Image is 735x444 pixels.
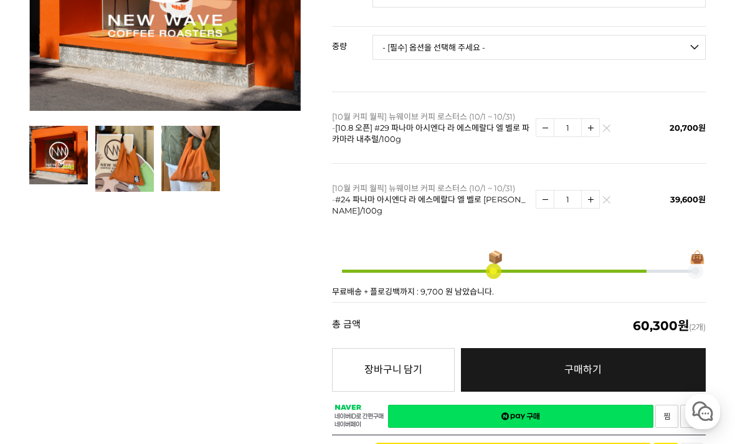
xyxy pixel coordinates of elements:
span: 📦 [488,251,503,263]
span: 20,700원 [670,123,706,133]
strong: 총 금액 [332,319,361,332]
a: 설정 [161,341,239,372]
span: 39,600원 [670,194,706,204]
img: 수량감소 [536,191,554,208]
p: [10월 커피 월픽] 뉴웨이브 커피 로스터스 (10/1 ~ 10/31) - [332,182,529,216]
a: 대화 [82,341,161,372]
p: 무료배송 + 플로깅백까지 : 9,700 원 남았습니다. [332,288,706,296]
a: 새창 [680,405,703,428]
span: 구매하기 [564,364,602,376]
img: 수량증가 [582,119,599,136]
a: 새창 [655,405,678,428]
span: #24 파나마 아시엔다 라 에스메랄다 엘 벨로 [PERSON_NAME]/100g [332,194,526,215]
span: 홈 [39,359,47,369]
em: 60,300원 [633,318,689,333]
p: [10월 커피 월픽] 뉴웨이브 커피 로스터스 (10/1 ~ 10/31) - [332,111,529,144]
span: (2개) [633,319,706,332]
span: 👜 [690,251,705,263]
a: 구매하기 [461,348,706,392]
img: 수량감소 [536,119,554,136]
th: 중량 [332,27,372,55]
span: 설정 [192,359,207,369]
a: 홈 [4,341,82,372]
button: 장바구니 담기 [332,348,455,392]
img: 삭제 [603,128,610,135]
a: 새창 [388,405,653,428]
img: 수량증가 [582,191,599,208]
span: [10.8 오픈] #29 파나마 아시엔다 라 에스메랄다 엘 벨로 파카마라 내추럴/100g [332,123,529,144]
img: 삭제 [603,199,610,206]
span: 대화 [114,360,129,370]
